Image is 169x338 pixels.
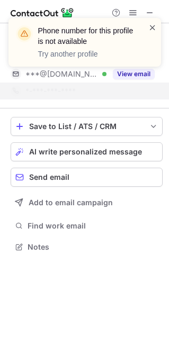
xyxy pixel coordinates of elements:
button: save-profile-one-click [11,117,163,136]
span: Add to email campaign [29,198,113,207]
img: ContactOut v5.3.10 [11,6,74,19]
button: Find work email [11,218,163,233]
header: Phone number for this profile is not available [38,25,136,47]
button: Add to email campaign [11,193,163,212]
button: Notes [11,240,163,254]
div: Save to List / ATS / CRM [29,122,144,131]
button: AI write personalized message [11,142,163,161]
span: AI write personalized message [29,148,142,156]
img: warning [16,25,33,42]
button: Send email [11,168,163,187]
span: Find work email [28,221,158,231]
span: Send email [29,173,69,181]
p: Try another profile [38,49,136,59]
span: Notes [28,242,158,252]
